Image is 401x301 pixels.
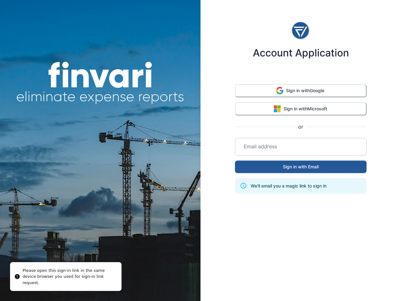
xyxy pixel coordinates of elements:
[16,62,184,104] img: finvari headline
[253,47,349,59] h4: Account Application
[235,102,367,115] button: Sign in withMicrosoft
[23,267,116,286] div: Please open this sign-in link in the same device browser you used for sign-in link request.
[251,180,326,192] div: We'll email you a magic link to sign in
[295,123,306,130] span: or
[291,19,310,42] img: logo
[235,161,367,173] button: Sign in with Email
[235,84,367,97] button: Sign in withGoogle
